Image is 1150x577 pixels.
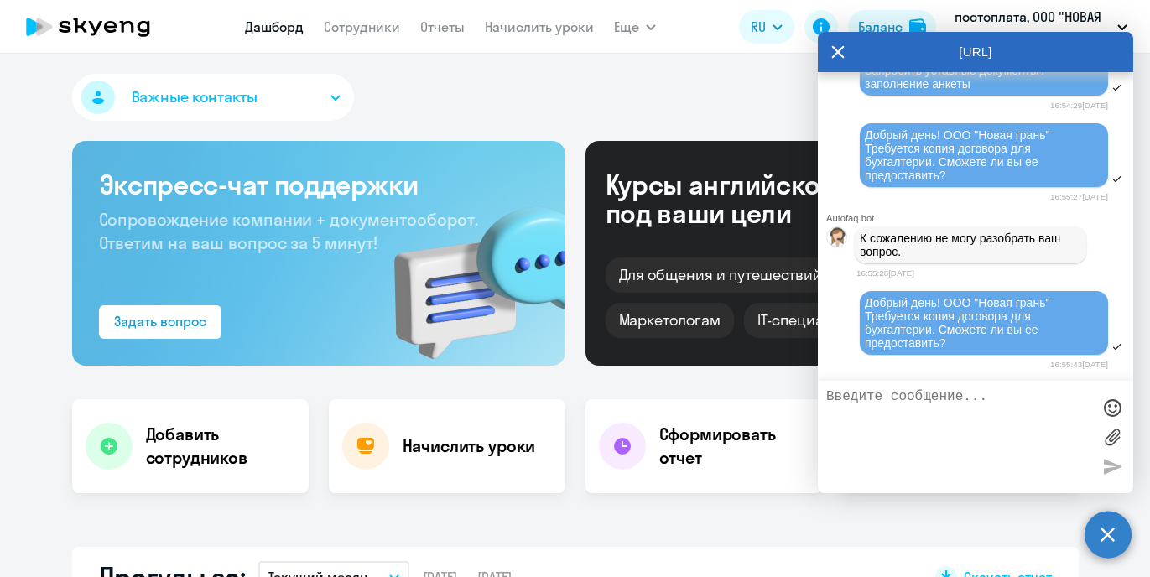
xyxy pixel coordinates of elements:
[744,303,888,338] div: IT-специалистам
[403,434,536,458] h4: Начислить уроки
[614,10,656,44] button: Ещё
[132,86,258,108] span: Важные контакты
[485,18,594,35] a: Начислить уроки
[370,177,565,366] img: bg-img
[614,17,639,37] span: Ещё
[99,209,478,253] span: Сопровождение компании + документооборот. Ответим на ваш вопрос за 5 минут!
[146,423,295,470] h4: Добавить сотрудников
[245,18,304,35] a: Дашборд
[114,311,206,331] div: Задать вопрос
[826,213,1133,223] div: Autofaq bot
[1050,192,1108,201] time: 16:55:27[DATE]
[420,18,465,35] a: Отчеты
[1050,101,1108,110] time: 16:54:29[DATE]
[751,17,766,37] span: RU
[848,10,936,44] button: Балансbalance
[99,305,221,339] button: Задать вопрос
[946,7,1136,47] button: постоплата, ООО "НОВАЯ ГРАНЬ"
[858,17,903,37] div: Баланс
[1100,424,1125,450] label: Лимит 10 файлов
[99,168,539,201] h3: Экспресс-чат поддержки
[909,18,926,35] img: balance
[659,423,809,470] h4: Сформировать отчет
[1050,360,1108,369] time: 16:55:43[DATE]
[606,170,892,227] div: Курсы английского под ваши цели
[72,74,354,121] button: Важные контакты
[865,64,1049,91] span: Запросить уставные документы / заполнение анкеты
[739,10,794,44] button: RU
[606,257,836,293] div: Для общения и путешествий
[324,18,400,35] a: Сотрудники
[827,227,848,252] img: bot avatar
[865,296,1053,350] span: Добрый день! ООО "Новая грань" Требуется копия договора для бухгалтерии. Сможете ли вы ее предост...
[606,303,734,338] div: Маркетологам
[856,268,914,278] time: 16:55:28[DATE]
[865,128,1053,182] span: Добрый день! ООО "Новая грань" Требуется копия договора для бухгалтерии. Сможете ли вы ее предост...
[955,7,1111,47] p: постоплата, ООО "НОВАЯ ГРАНЬ"
[860,231,1064,258] span: К сожалению не могу разобрать ваш вопрос.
